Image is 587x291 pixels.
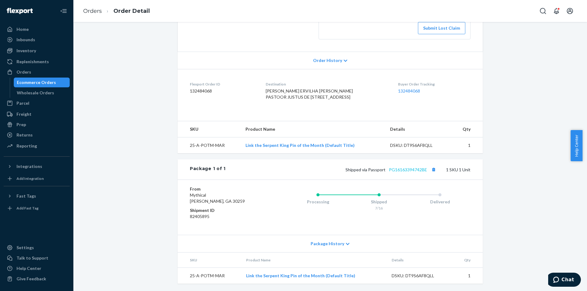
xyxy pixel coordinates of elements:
a: Reporting [4,141,70,151]
div: Integrations [17,163,42,169]
button: Open Search Box [537,5,549,17]
div: Prep [17,122,26,128]
a: Returns [4,130,70,140]
div: Give Feedback [17,276,46,282]
div: Wholesale Orders [17,90,54,96]
div: Fast Tags [17,193,36,199]
th: Details [387,253,454,268]
button: Fast Tags [4,191,70,201]
a: 132484068 [398,88,420,93]
a: Add Integration [4,174,70,184]
button: Integrations [4,162,70,171]
div: Parcel [17,100,29,106]
th: Product Name [241,253,387,268]
div: Returns [17,132,33,138]
a: Prep [4,120,70,129]
div: Freight [17,111,31,117]
a: Order Detail [113,8,150,14]
div: Reporting [17,143,37,149]
a: Settings [4,243,70,253]
th: Qty [454,253,483,268]
div: Ecommerce Orders [17,79,56,85]
a: Replenishments [4,57,70,67]
span: [PERSON_NAME] ERVILHA [PERSON_NAME] PASTOOR JUSTUS DE [STREET_ADDRESS] [266,88,353,100]
td: 25-A-POTM-MAR [178,137,241,153]
div: Talk to Support [17,255,48,261]
th: SKU [178,121,241,137]
a: Ecommerce Orders [14,78,70,87]
th: Qty [452,121,483,137]
dt: Buyer Order Tracking [398,82,471,87]
ol: breadcrumbs [78,2,155,20]
a: Link the Serpent King Pin of the Month (Default Title) [246,273,355,278]
div: 7/16 [349,206,410,211]
a: Add Fast Tag [4,203,70,213]
button: Help Center [570,130,582,161]
a: Wholesale Orders [14,88,70,98]
a: Link the Serpent King Pin of the Month (Default Title) [246,143,355,148]
button: Give Feedback [4,274,70,284]
dt: Shipment ID [190,207,263,213]
div: Delivered [409,199,471,205]
div: Inbounds [17,37,35,43]
div: Settings [17,245,34,251]
div: Orders [17,69,31,75]
button: Open account menu [564,5,576,17]
div: DSKU: DT9S6AF8QLL [390,142,448,148]
th: Product Name [241,121,385,137]
td: 25-A-POTM-MAR [178,268,241,284]
a: Home [4,24,70,34]
dd: 82405895 [190,213,263,220]
td: 1 [452,137,483,153]
button: Talk to Support [4,253,70,263]
span: Package History [311,241,344,247]
button: Close Navigation [57,5,70,17]
th: SKU [178,253,241,268]
a: Freight [4,109,70,119]
dt: Flexport Order ID [190,82,256,87]
dt: Destination [266,82,389,87]
div: Inventory [17,48,36,54]
a: Orders [4,67,70,77]
img: Flexport logo [7,8,33,14]
td: 1 [454,268,483,284]
div: Add Fast Tag [17,206,39,211]
div: Replenishments [17,59,49,65]
a: Help Center [4,264,70,273]
span: Order History [313,57,342,64]
dt: From [190,186,263,192]
div: Add Integration [17,176,44,181]
div: 1 SKU 1 Unit [226,166,471,173]
div: DSKU: DT9S6AF8QLL [392,273,449,279]
div: Shipped [349,199,410,205]
span: Mythical [PERSON_NAME], GA 30259 [190,192,245,204]
th: Details [385,121,452,137]
span: Shipped via Passport [345,167,437,172]
div: Processing [287,199,349,205]
button: Submit Lost Claim [418,22,465,34]
div: Package 1 of 1 [190,166,226,173]
button: Copy tracking number [430,166,437,173]
a: Orders [83,8,102,14]
button: Open notifications [550,5,563,17]
a: Inventory [4,46,70,56]
a: Inbounds [4,35,70,45]
div: Help Center [17,265,41,271]
iframe: Opens a widget where you can chat to one of our agents [548,273,581,288]
div: Home [17,26,29,32]
a: Parcel [4,98,70,108]
dd: 132484068 [190,88,256,94]
a: PG16163394742BE [389,167,427,172]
